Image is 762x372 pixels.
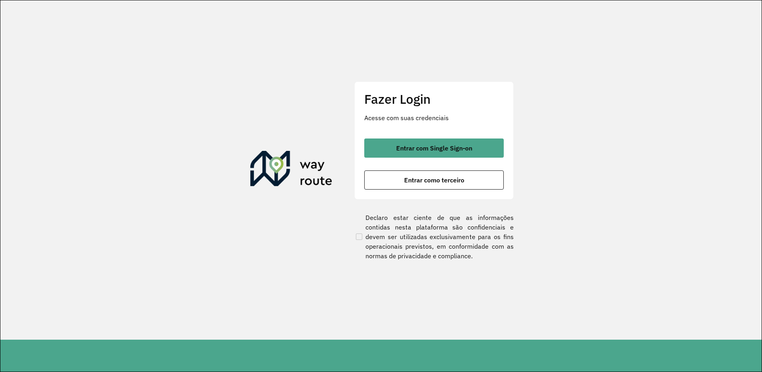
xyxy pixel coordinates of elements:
span: Entrar como terceiro [404,177,464,183]
button: button [364,170,504,190]
label: Declaro estar ciente de que as informações contidas nesta plataforma são confidenciais e devem se... [354,213,514,261]
img: Roteirizador AmbevTech [250,151,332,189]
span: Entrar com Single Sign-on [396,145,472,151]
h2: Fazer Login [364,91,504,107]
p: Acesse com suas credenciais [364,113,504,123]
button: button [364,139,504,158]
